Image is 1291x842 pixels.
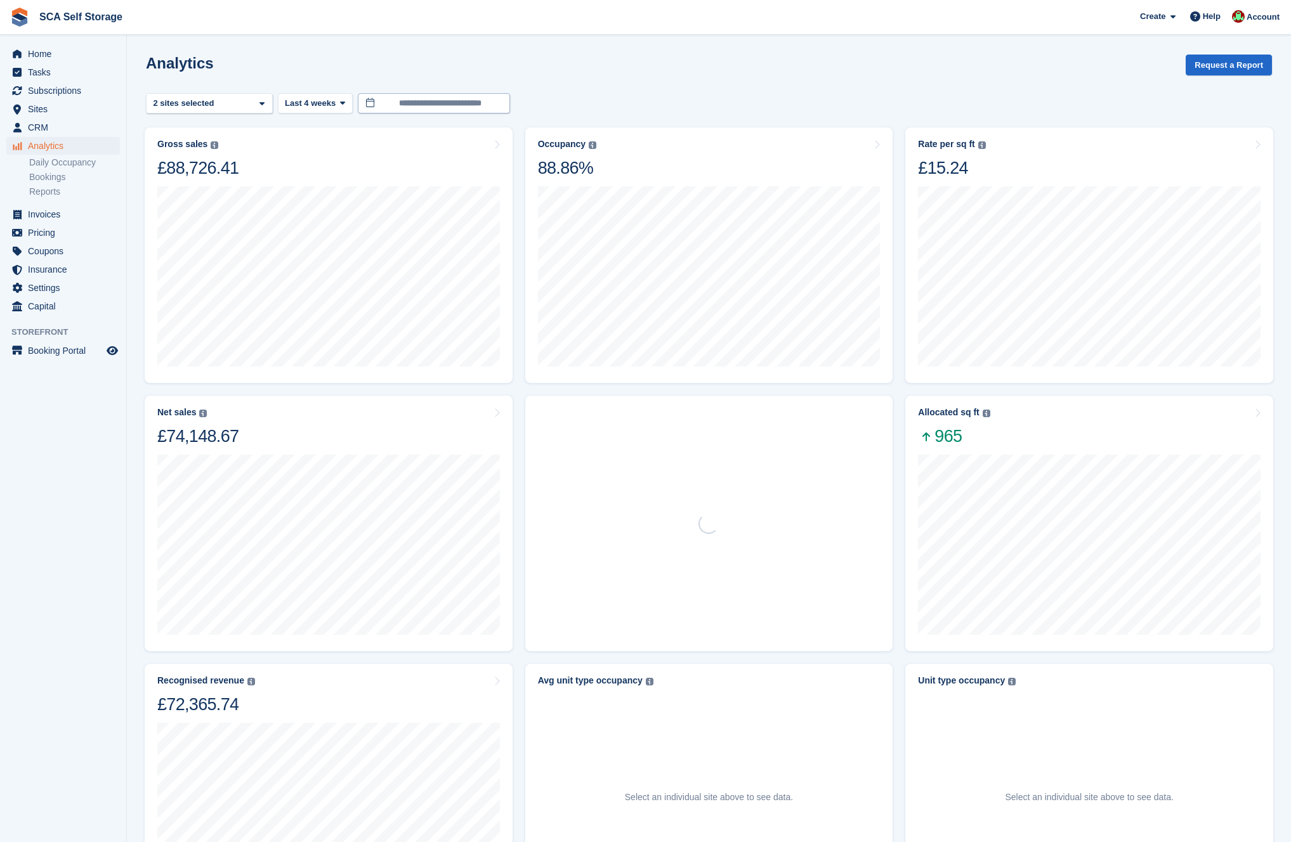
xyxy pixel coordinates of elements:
img: Dale Chapman [1232,10,1245,23]
div: 2 sites selected [151,97,219,110]
div: Rate per sq ft [918,139,974,150]
span: Storefront [11,326,126,339]
div: Recognised revenue [157,675,244,686]
div: £88,726.41 [157,157,239,179]
div: Occupancy [538,139,586,150]
a: menu [6,297,120,315]
img: icon-info-grey-7440780725fd019a000dd9b08b2336e03edf1995a4989e88bcd33f0948082b44.svg [589,141,596,149]
span: Create [1140,10,1165,23]
span: Subscriptions [28,82,104,100]
span: Home [28,45,104,63]
span: Insurance [28,261,104,278]
span: Settings [28,279,104,297]
a: SCA Self Storage [34,6,128,27]
span: Sites [28,100,104,118]
a: menu [6,45,120,63]
a: menu [6,342,120,359]
a: menu [6,279,120,297]
img: icon-info-grey-7440780725fd019a000dd9b08b2336e03edf1995a4989e88bcd33f0948082b44.svg [1008,678,1016,685]
p: Select an individual site above to see data. [625,791,793,804]
span: Invoices [28,205,104,223]
a: Reports [29,186,120,198]
p: Select an individual site above to see data. [1005,791,1173,804]
a: Bookings [29,171,120,183]
img: icon-info-grey-7440780725fd019a000dd9b08b2336e03edf1995a4989e88bcd33f0948082b44.svg [211,141,218,149]
a: menu [6,242,120,260]
a: menu [6,82,120,100]
a: menu [6,137,120,155]
span: Tasks [28,63,104,81]
a: menu [6,224,120,242]
img: icon-info-grey-7440780725fd019a000dd9b08b2336e03edf1995a4989e88bcd33f0948082b44.svg [983,410,990,417]
span: Capital [28,297,104,315]
a: menu [6,100,120,118]
div: Gross sales [157,139,207,150]
span: Help [1203,10,1221,23]
div: Allocated sq ft [918,407,979,418]
div: 88.86% [538,157,596,179]
button: Request a Report [1186,55,1272,75]
div: Net sales [157,407,196,418]
a: menu [6,63,120,81]
div: Avg unit type occupancy [538,675,643,686]
a: menu [6,261,120,278]
button: Last 4 weeks [278,93,353,114]
div: £74,148.67 [157,425,239,447]
span: CRM [28,119,104,136]
img: icon-info-grey-7440780725fd019a000dd9b08b2336e03edf1995a4989e88bcd33f0948082b44.svg [978,141,986,149]
a: menu [6,119,120,136]
span: 965 [918,425,990,447]
span: Pricing [28,224,104,242]
div: £15.24 [918,157,985,179]
span: Booking Portal [28,342,104,359]
div: £72,365.74 [157,694,255,715]
span: Last 4 weeks [285,97,336,110]
h2: Analytics [146,55,214,72]
span: Coupons [28,242,104,260]
div: Unit type occupancy [918,675,1005,686]
span: Analytics [28,137,104,155]
img: icon-info-grey-7440780725fd019a000dd9b08b2336e03edf1995a4989e88bcd33f0948082b44.svg [247,678,255,685]
a: menu [6,205,120,223]
span: Account [1247,11,1280,23]
a: Daily Occupancy [29,157,120,169]
a: Preview store [105,343,120,358]
img: icon-info-grey-7440780725fd019a000dd9b08b2336e03edf1995a4989e88bcd33f0948082b44.svg [646,678,653,685]
img: stora-icon-8386f47178a22dfd0bd8f6a31ec36ba5ce8667c1dd55bd0f319d3a0aa187defe.svg [10,8,29,27]
img: icon-info-grey-7440780725fd019a000dd9b08b2336e03edf1995a4989e88bcd33f0948082b44.svg [199,410,207,417]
